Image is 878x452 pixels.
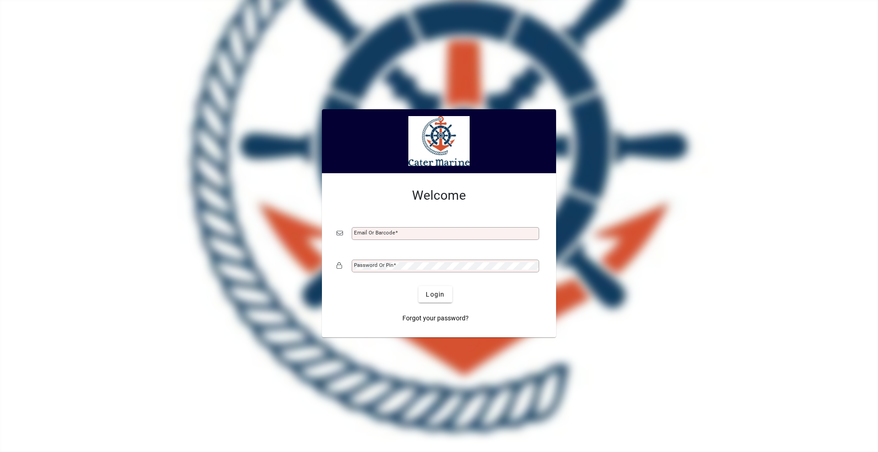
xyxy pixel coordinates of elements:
[354,262,393,268] mat-label: Password or Pin
[354,229,395,236] mat-label: Email or Barcode
[402,314,469,323] span: Forgot your password?
[337,188,541,203] h2: Welcome
[399,310,472,326] a: Forgot your password?
[426,290,444,299] span: Login
[418,286,452,303] button: Login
